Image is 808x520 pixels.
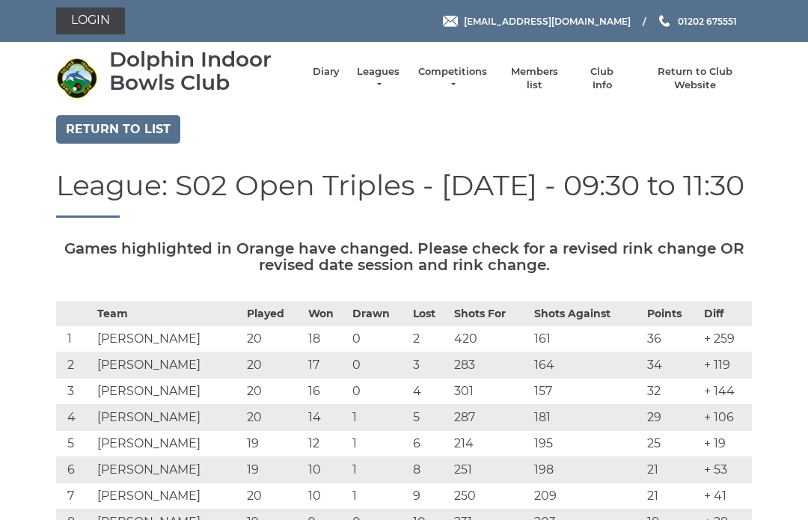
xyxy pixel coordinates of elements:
[304,405,349,431] td: 14
[304,326,349,352] td: 18
[643,457,700,483] td: 21
[409,302,450,326] th: Lost
[643,326,700,352] td: 36
[313,65,340,79] a: Diary
[700,483,752,510] td: + 41
[304,483,349,510] td: 10
[56,405,94,431] td: 4
[700,431,752,457] td: + 19
[530,457,644,483] td: 198
[94,457,243,483] td: [PERSON_NAME]
[349,431,409,457] td: 1
[349,483,409,510] td: 1
[417,65,489,92] a: Competitions
[56,326,94,352] td: 1
[450,431,530,457] td: 214
[56,483,94,510] td: 7
[409,405,450,431] td: 5
[700,352,752,379] td: + 119
[409,457,450,483] td: 8
[530,302,644,326] th: Shots Against
[56,58,97,99] img: Dolphin Indoor Bowls Club
[304,457,349,483] td: 10
[450,405,530,431] td: 287
[243,302,304,326] th: Played
[464,15,631,26] span: [EMAIL_ADDRESS][DOMAIN_NAME]
[94,483,243,510] td: [PERSON_NAME]
[94,405,243,431] td: [PERSON_NAME]
[109,48,298,94] div: Dolphin Indoor Bowls Club
[659,15,670,27] img: Phone us
[56,240,752,273] h5: Games highlighted in Orange have changed. Please check for a revised rink change OR revised date ...
[304,352,349,379] td: 17
[700,302,752,326] th: Diff
[349,326,409,352] td: 0
[643,302,700,326] th: Points
[349,302,409,326] th: Drawn
[409,379,450,405] td: 4
[94,431,243,457] td: [PERSON_NAME]
[243,405,304,431] td: 20
[56,115,180,144] a: Return to list
[450,379,530,405] td: 301
[700,379,752,405] td: + 144
[643,405,700,431] td: 29
[56,352,94,379] td: 2
[450,483,530,510] td: 250
[304,302,349,326] th: Won
[304,431,349,457] td: 12
[530,326,644,352] td: 161
[243,457,304,483] td: 19
[349,457,409,483] td: 1
[243,431,304,457] td: 19
[94,352,243,379] td: [PERSON_NAME]
[530,379,644,405] td: 157
[56,7,125,34] a: Login
[349,379,409,405] td: 0
[450,302,530,326] th: Shots For
[700,326,752,352] td: + 259
[56,457,94,483] td: 6
[643,483,700,510] td: 21
[56,379,94,405] td: 3
[243,352,304,379] td: 20
[530,483,644,510] td: 209
[349,352,409,379] td: 0
[243,326,304,352] td: 20
[443,16,458,27] img: Email
[530,405,644,431] td: 181
[355,65,402,92] a: Leagues
[349,405,409,431] td: 1
[450,457,530,483] td: 251
[409,431,450,457] td: 6
[94,326,243,352] td: [PERSON_NAME]
[409,483,450,510] td: 9
[678,15,737,26] span: 01202 675551
[657,14,737,28] a: Phone us 01202 675551
[700,457,752,483] td: + 53
[56,170,752,218] h1: League: S02 Open Triples - [DATE] - 09:30 to 11:30
[581,65,624,92] a: Club Info
[643,379,700,405] td: 32
[94,379,243,405] td: [PERSON_NAME]
[530,431,644,457] td: 195
[304,379,349,405] td: 16
[643,352,700,379] td: 34
[450,352,530,379] td: 283
[443,14,631,28] a: Email [EMAIL_ADDRESS][DOMAIN_NAME]
[530,352,644,379] td: 164
[503,65,565,92] a: Members list
[94,302,243,326] th: Team
[643,431,700,457] td: 25
[409,352,450,379] td: 3
[639,65,752,92] a: Return to Club Website
[700,405,752,431] td: + 106
[409,326,450,352] td: 2
[56,431,94,457] td: 5
[243,379,304,405] td: 20
[450,326,530,352] td: 420
[243,483,304,510] td: 20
